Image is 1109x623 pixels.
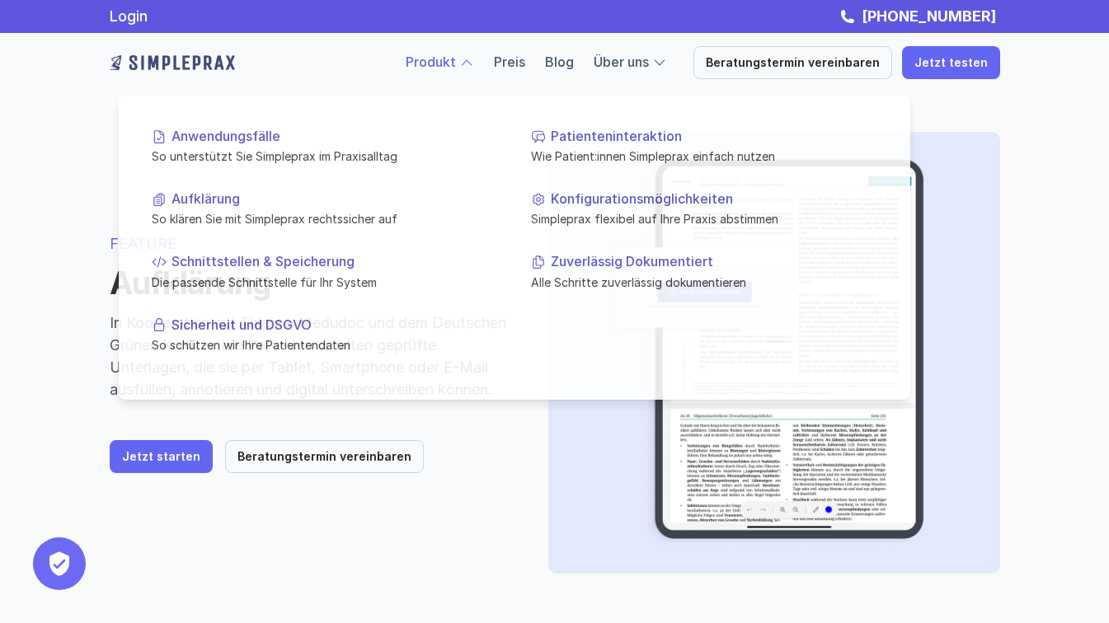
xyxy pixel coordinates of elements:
[914,56,988,70] p: Jetzt testen
[551,129,877,144] p: Patienteninteraktion
[551,191,877,207] p: Konfigurationsmöglichkeiten
[494,54,525,70] a: Preis
[518,241,890,303] a: Zuverlässig DokumentiertAlle Schritte zuverlässig dokumentieren
[152,148,498,165] p: So unterstützt Sie Simpleprax im Praxisalltag
[594,54,649,70] a: Über uns
[110,232,509,255] p: FEATURE
[152,273,498,290] p: Die passende Schnittstelle für Ihr System
[531,210,877,227] p: Simpleprax flexibel auf Ihre Praxis abstimmen
[693,46,892,79] a: Beratungstermin vereinbaren
[172,191,498,207] p: Aufklärung
[902,46,1000,79] a: Jetzt testen
[706,56,880,70] p: Beratungstermin vereinbaren
[518,115,890,178] a: PatienteninteraktionWie Patient:innen Simpleprax einfach nutzen
[237,450,411,464] p: Beratungstermin vereinbaren
[139,115,511,178] a: AnwendungsfälleSo unterstützt Sie Simpleprax im Praxisalltag
[531,273,877,290] p: Alle Schritte zuverlässig dokumentieren
[518,178,890,241] a: KonfigurationsmöglichkeitenSimpleprax flexibel auf Ihre Praxis abstimmen
[139,303,511,366] a: Sicherheit und DSGVOSo schützen wir Ihre Patientendaten
[110,7,148,25] a: Login
[545,54,574,70] a: Blog
[531,148,877,165] p: Wie Patient:innen Simpleprax einfach nutzen
[139,241,511,303] a: Schnittstellen & SpeicherungDie passende Schnittstelle für Ihr System
[172,254,498,269] p: Schnittstellen & Speicherung
[152,336,498,354] p: So schützen wir Ihre Patientendaten
[110,440,213,473] a: Jetzt starten
[122,450,200,464] p: Jetzt starten
[172,316,498,332] p: Sicherheit und DSGVO
[172,129,498,144] p: Anwendungsfälle
[110,265,509,302] h1: Aufklärung
[551,254,877,269] p: Zuverlässig Dokumentiert
[862,7,996,25] strong: [PHONE_NUMBER]
[152,210,498,227] p: So klären Sie mit Simpleprax rechtssicher auf
[110,311,509,400] p: In Kooperation mit Thieme, Medudoc und dem Deutschen Grünen Kreuz – Ihre Patienten erhalten geprü...
[858,7,1000,25] a: [PHONE_NUMBER]
[406,54,456,70] a: Produkt
[139,178,511,241] a: AufklärungSo klären Sie mit Simpleprax rechtssicher auf
[225,440,424,473] a: Beratungstermin vereinbaren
